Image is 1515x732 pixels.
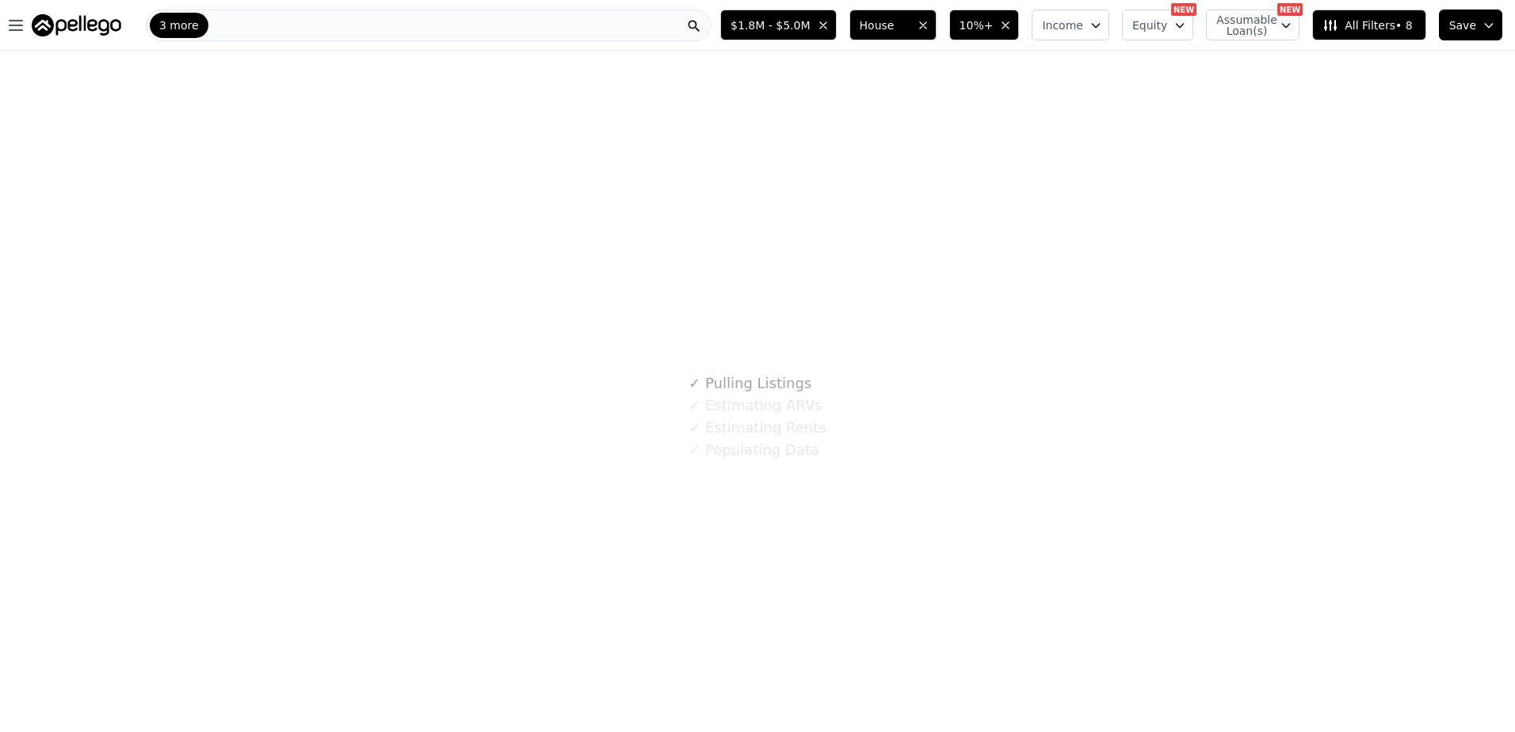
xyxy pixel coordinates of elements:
div: Estimating Rents [689,417,826,439]
button: Income [1032,10,1109,40]
button: Assumable Loan(s) [1206,10,1299,40]
div: Estimating ARVs [689,395,822,417]
button: Equity [1122,10,1193,40]
span: ✓ [689,398,700,414]
span: Income [1042,17,1083,33]
div: Pulling Listings [689,372,811,395]
button: $1.8M - $5.0M [720,10,836,40]
img: Pellego [32,14,121,36]
button: All Filters• 8 [1312,10,1425,40]
span: $1.8M - $5.0M [731,17,810,33]
button: House [849,10,937,40]
div: NEW [1277,3,1303,16]
span: 3 more [159,17,199,33]
div: NEW [1171,3,1196,16]
button: 10%+ [949,10,1020,40]
span: Assumable Loan(s) [1216,14,1267,36]
span: ✓ [689,442,700,458]
span: House [860,17,910,33]
span: All Filters • 8 [1322,17,1412,33]
span: ✓ [689,420,700,436]
button: Save [1439,10,1502,40]
span: 10%+ [960,17,994,33]
div: Populating Data [689,439,819,461]
span: Save [1449,17,1476,33]
span: Equity [1132,17,1167,33]
span: ✓ [689,376,700,391]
